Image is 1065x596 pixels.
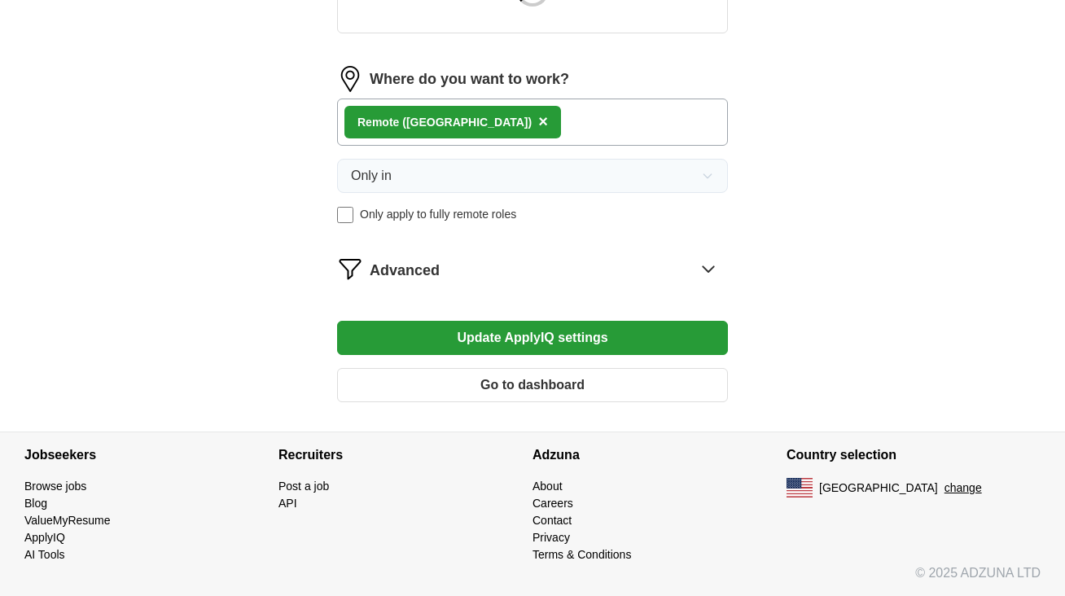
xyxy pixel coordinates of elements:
span: Only in [351,166,392,186]
button: Update ApplyIQ settings [337,321,728,355]
button: × [538,110,548,134]
a: About [532,480,563,493]
input: Only apply to fully remote roles [337,207,353,223]
button: Go to dashboard [337,368,728,402]
a: API [278,497,297,510]
a: ValueMyResume [24,514,111,527]
a: Terms & Conditions [532,548,631,561]
span: × [538,112,548,130]
span: [GEOGRAPHIC_DATA] [819,480,938,497]
a: Post a job [278,480,329,493]
a: Privacy [532,531,570,544]
img: filter [337,256,363,282]
span: Advanced [370,260,440,282]
a: ApplyIQ [24,531,65,544]
span: Only apply to fully remote roles [360,206,516,223]
a: AI Tools [24,548,65,561]
div: Remote ([GEOGRAPHIC_DATA]) [357,114,532,131]
a: Browse jobs [24,480,86,493]
a: Contact [532,514,572,527]
button: change [944,480,982,497]
a: Careers [532,497,573,510]
img: location.png [337,66,363,92]
div: © 2025 ADZUNA LTD [11,563,1054,596]
label: Where do you want to work? [370,68,569,90]
button: Only in [337,159,728,193]
h4: Country selection [787,432,1041,478]
img: US flag [787,478,813,497]
a: Blog [24,497,47,510]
